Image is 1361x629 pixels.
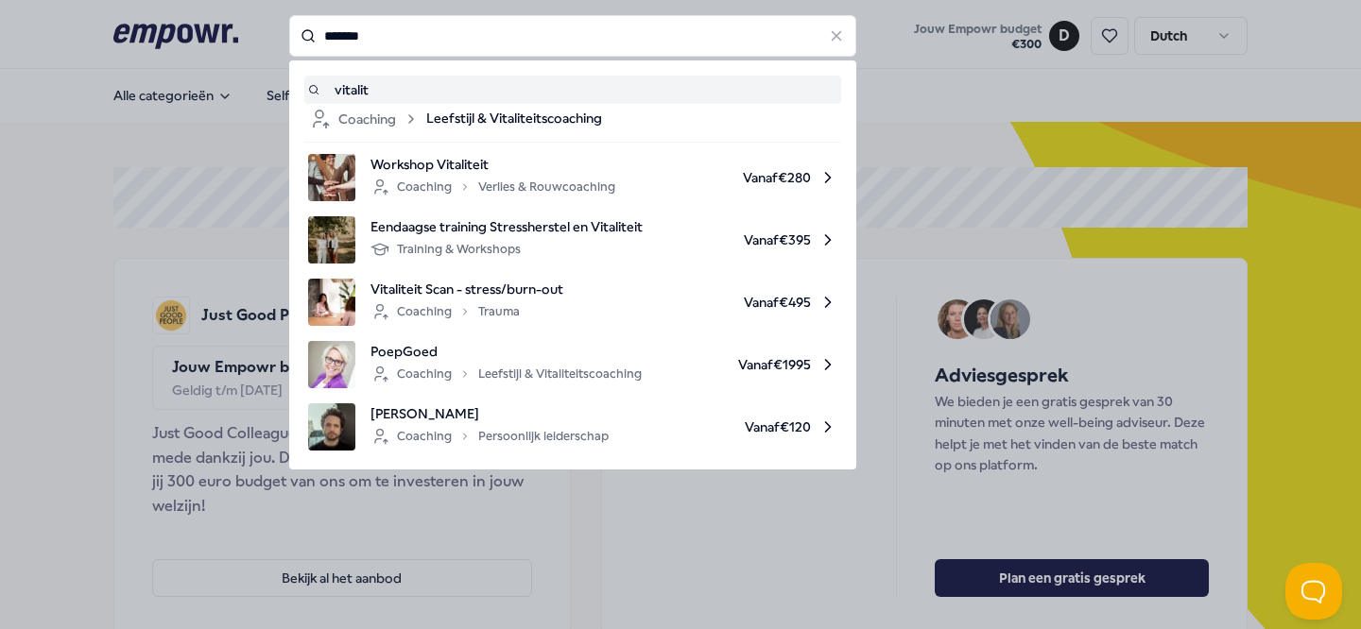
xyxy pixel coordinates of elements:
[370,216,643,237] span: Eendaagse training Stressherstel en Vitaliteit
[308,279,355,326] img: product image
[370,154,615,175] span: Workshop Vitaliteit
[657,341,837,388] span: Vanaf € 1995
[370,363,642,385] div: Coaching Leefstijl & Vitaliteitscoaching
[624,403,837,450] span: Vanaf € 120
[308,154,355,201] img: product image
[308,341,837,388] a: product imagePoepGoedCoachingLeefstijl & VitaliteitscoachingVanaf€1995
[289,15,856,57] input: Search for products, categories or subcategories
[370,341,642,362] span: PoepGoed
[308,216,355,263] img: product image
[308,108,837,130] a: CoachingLeefstijl & Vitaliteitscoaching
[426,108,602,130] span: Leefstijl & Vitaliteitscoaching
[578,279,837,326] span: Vanaf € 495
[308,341,355,388] img: product image
[370,238,521,261] div: Training & Workshops
[308,108,419,130] div: Coaching
[370,176,615,198] div: Coaching Verlies & Rouwcoaching
[308,79,837,100] a: vitalit
[370,425,609,448] div: Coaching Persoonlijk leiderschap
[1285,563,1342,620] iframe: Help Scout Beacon - Open
[370,300,520,323] div: Coaching Trauma
[630,154,837,201] span: Vanaf € 280
[370,403,609,424] span: [PERSON_NAME]
[308,154,837,201] a: product imageWorkshop VitaliteitCoachingVerlies & RouwcoachingVanaf€280
[370,279,563,299] span: Vitaliteit Scan - stress/burn-out
[308,216,837,263] a: product imageEendaagse training Stressherstel en VitaliteitTraining & WorkshopsVanaf€395
[308,403,837,450] a: product image[PERSON_NAME]CoachingPersoonlijk leiderschapVanaf€120
[658,216,837,263] span: Vanaf € 395
[308,403,355,450] img: product image
[308,279,837,326] a: product imageVitaliteit Scan - stress/burn-outCoachingTraumaVanaf€495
